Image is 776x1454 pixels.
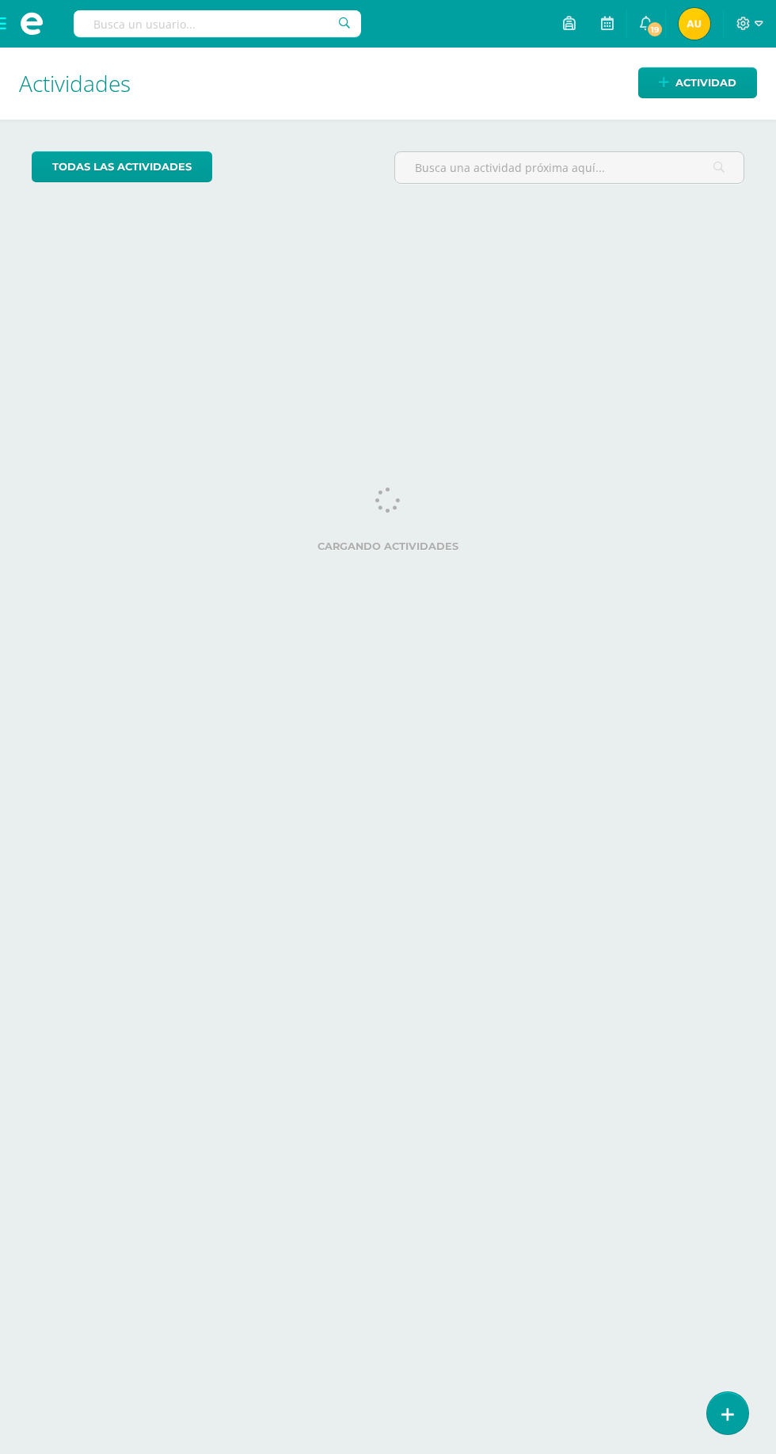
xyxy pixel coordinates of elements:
[679,8,710,40] img: 05b7556927cf6a1fc85b4e34986eb699.png
[32,540,744,552] label: Cargando actividades
[19,48,757,120] h1: Actividades
[395,152,744,183] input: Busca una actividad próxima aquí...
[646,21,664,38] span: 19
[638,67,757,98] a: Actividad
[74,10,361,37] input: Busca un usuario...
[32,151,212,182] a: todas las Actividades
[675,68,736,97] span: Actividad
